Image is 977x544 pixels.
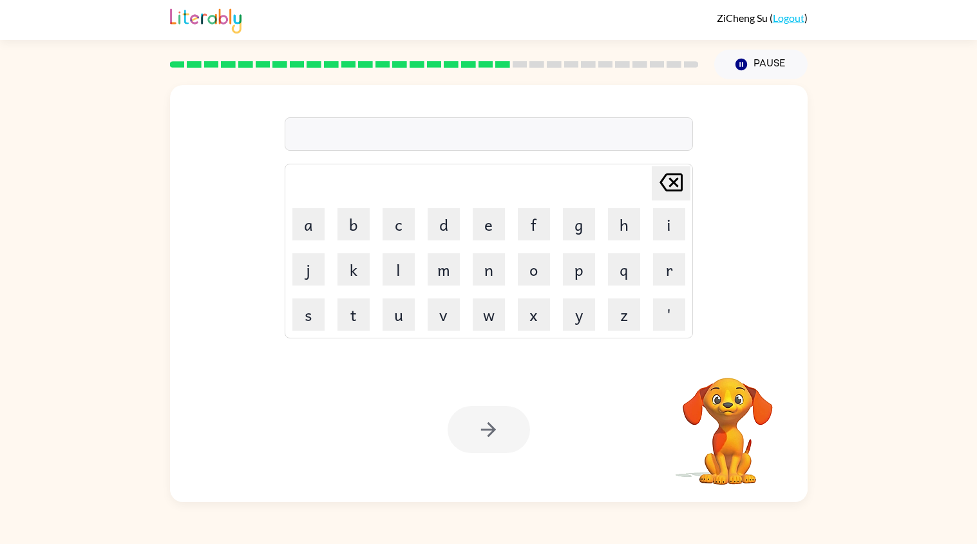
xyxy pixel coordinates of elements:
button: i [653,208,685,240]
button: k [337,253,370,286]
button: a [292,208,325,240]
button: c [383,208,415,240]
button: f [518,208,550,240]
button: y [563,298,595,331]
button: h [608,208,640,240]
button: w [473,298,505,331]
button: j [292,253,325,286]
button: o [518,253,550,286]
button: r [653,253,685,286]
button: ' [653,298,685,331]
button: d [428,208,460,240]
span: ZiCheng Su [717,12,770,24]
video: Your browser must support playing .mp4 files to use Literably. Please try using another browser. [663,358,792,487]
button: Pause [714,50,808,79]
div: ( ) [717,12,808,24]
button: n [473,253,505,286]
button: q [608,253,640,286]
button: g [563,208,595,240]
button: u [383,298,415,331]
button: l [383,253,415,286]
a: Logout [773,12,804,24]
button: e [473,208,505,240]
button: v [428,298,460,331]
button: m [428,253,460,286]
button: z [608,298,640,331]
img: Literably [170,5,242,34]
button: s [292,298,325,331]
button: p [563,253,595,286]
button: t [337,298,370,331]
button: x [518,298,550,331]
button: b [337,208,370,240]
